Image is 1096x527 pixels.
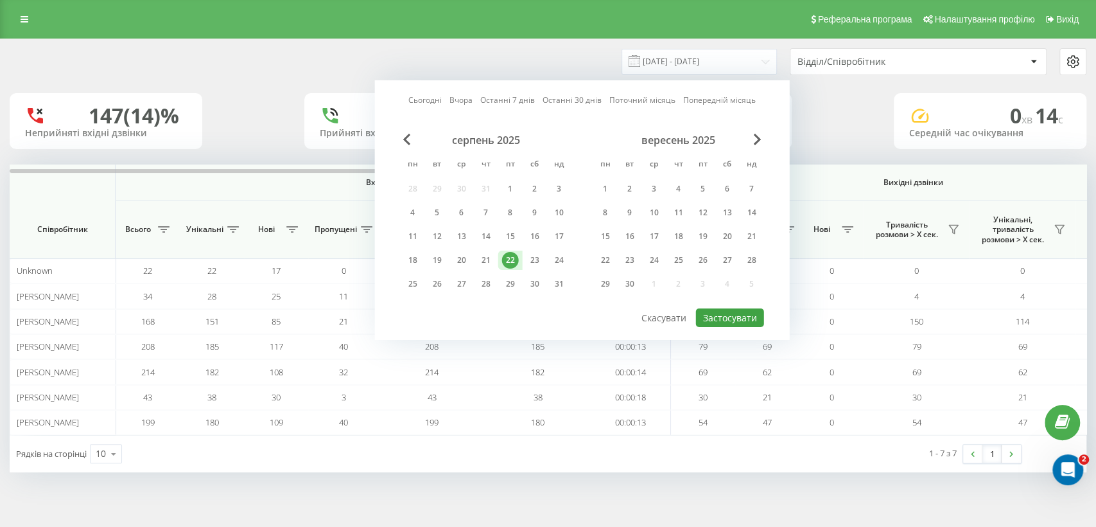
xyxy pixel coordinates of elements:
[670,204,687,221] div: 11
[1010,102,1035,129] span: 0
[342,391,346,403] span: 3
[818,14,912,24] span: Реферальна програма
[404,204,421,221] div: 4
[763,366,772,378] span: 62
[523,179,547,199] div: сб 2 серп 2025 р.
[1022,112,1035,127] span: хв
[609,94,675,106] a: Поточний місяць
[830,316,834,327] span: 0
[666,251,691,270] div: чт 25 вер 2025 р.
[429,228,446,245] div: 12
[597,204,614,221] div: 8
[618,227,642,246] div: вт 16 вер 2025 р.
[526,276,543,292] div: 30
[89,103,179,128] div: 147 (14)%
[618,251,642,270] div: вт 23 вер 2025 р.
[449,227,474,246] div: ср 13 серп 2025 р.
[403,156,422,175] abbr: понеділок
[646,252,663,269] div: 24
[525,156,544,175] abbr: субота
[1016,316,1029,327] span: 114
[401,274,425,294] div: пн 25 серп 2025 р.
[502,181,519,197] div: 1
[143,290,152,302] span: 34
[476,156,496,175] abbr: четвер
[691,203,715,222] div: пт 12 вер 2025 р.
[551,252,568,269] div: 24
[797,57,951,67] div: Відділ/Співробітник
[1018,391,1027,403] span: 21
[339,366,348,378] span: 32
[550,156,569,175] abbr: неділя
[25,128,187,139] div: Неприйняті вхідні дзвінки
[691,179,715,199] div: пт 5 вер 2025 р.
[740,251,764,270] div: нд 28 вер 2025 р.
[449,274,474,294] div: ср 27 серп 2025 р.
[523,203,547,222] div: сб 9 серп 2025 р.
[339,416,348,428] span: 40
[719,228,736,245] div: 20
[547,179,571,199] div: нд 3 серп 2025 р.
[645,156,664,175] abbr: середа
[425,366,439,378] span: 214
[502,276,519,292] div: 29
[699,391,708,403] span: 30
[870,220,944,240] span: Тривалість розмови > Х сек.
[401,134,571,147] div: серпень 2025
[453,276,470,292] div: 27
[695,204,711,221] div: 12
[141,416,155,428] span: 199
[912,416,921,428] span: 54
[597,228,614,245] div: 15
[425,227,449,246] div: вт 12 серп 2025 р.
[622,276,638,292] div: 30
[691,227,715,246] div: пт 19 вер 2025 р.
[429,276,446,292] div: 26
[449,94,473,106] a: Вчора
[453,252,470,269] div: 20
[597,276,614,292] div: 29
[593,227,618,246] div: пн 15 вер 2025 р.
[551,204,568,221] div: 10
[763,416,772,428] span: 47
[669,156,688,175] abbr: четвер
[1056,14,1079,24] span: Вихід
[763,391,772,403] span: 21
[502,228,519,245] div: 15
[543,94,602,106] a: Останні 30 днів
[1035,102,1063,129] span: 14
[474,227,498,246] div: чт 14 серп 2025 р.
[754,134,761,145] span: Next Month
[250,224,283,235] span: Нові
[270,341,283,352] span: 117
[642,227,666,246] div: ср 17 вер 2025 р.
[715,227,740,246] div: сб 20 вер 2025 р.
[1018,366,1027,378] span: 62
[934,14,1034,24] span: Налаштування профілю
[547,251,571,270] div: нд 24 серп 2025 р.
[501,156,520,175] abbr: п’ятниця
[408,94,442,106] a: Сьогодні
[342,265,346,276] span: 0
[551,228,568,245] div: 17
[272,391,281,403] span: 30
[428,391,437,403] span: 43
[320,128,482,139] div: Прийняті вхідні дзвінки
[272,290,281,302] span: 25
[526,181,543,197] div: 2
[401,227,425,246] div: пн 11 серп 2025 р.
[547,203,571,222] div: нд 10 серп 2025 р.
[744,228,760,245] div: 21
[699,366,708,378] span: 69
[186,224,223,235] span: Унікальні
[1018,341,1027,352] span: 69
[141,316,155,327] span: 168
[830,290,834,302] span: 0
[982,445,1002,463] a: 1
[272,316,281,327] span: 85
[670,181,687,197] div: 4
[591,410,671,435] td: 00:00:13
[618,203,642,222] div: вт 9 вер 2025 р.
[428,156,447,175] abbr: вівторок
[591,359,671,384] td: 00:00:14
